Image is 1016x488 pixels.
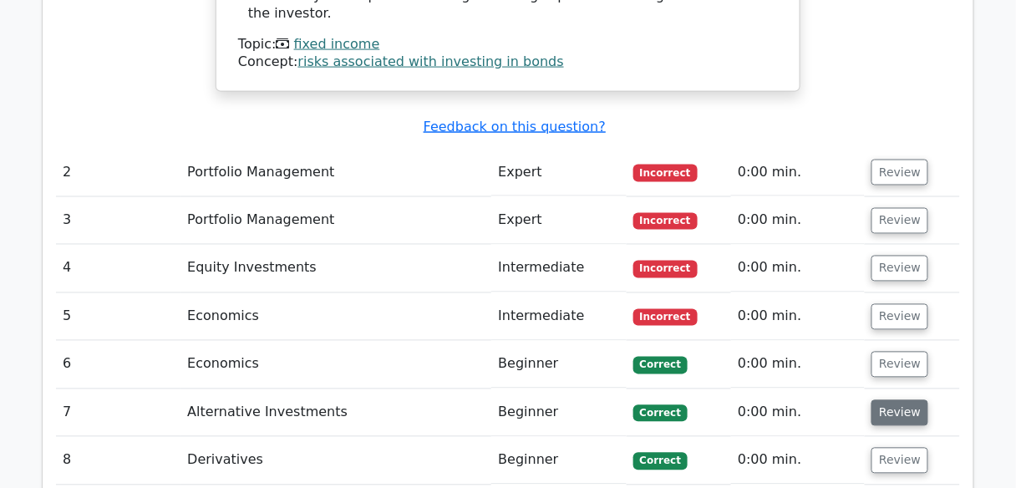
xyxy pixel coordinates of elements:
button: Review [871,448,928,474]
div: Concept: [238,53,778,71]
td: 6 [56,341,180,389]
td: 4 [56,245,180,292]
span: Correct [633,453,688,470]
span: Incorrect [633,261,698,277]
button: Review [871,160,928,186]
span: Incorrect [633,165,698,181]
button: Review [871,304,928,330]
td: 5 [56,293,180,341]
button: Review [871,256,928,282]
td: 0:00 min. [731,293,865,341]
span: Correct [633,405,688,422]
td: Expert [491,197,626,245]
td: Expert [491,149,626,196]
td: Alternative Investments [180,389,491,437]
td: 0:00 min. [731,437,865,485]
a: fixed income [294,36,380,52]
td: Beginner [491,437,626,485]
a: Feedback on this question? [424,119,606,135]
span: Incorrect [633,213,698,230]
span: Correct [633,357,688,374]
td: 7 [56,389,180,437]
td: Intermediate [491,293,626,341]
td: Portfolio Management [180,149,491,196]
td: Economics [180,341,491,389]
button: Review [871,208,928,234]
td: Derivatives [180,437,491,485]
td: 0:00 min. [731,389,865,437]
td: 0:00 min. [731,341,865,389]
button: Review [871,352,928,378]
td: 0:00 min. [731,245,865,292]
div: Topic: [238,36,778,53]
button: Review [871,400,928,426]
td: 2 [56,149,180,196]
span: Incorrect [633,309,698,326]
td: Portfolio Management [180,197,491,245]
td: Equity Investments [180,245,491,292]
td: Intermediate [491,245,626,292]
a: risks associated with investing in bonds [298,53,564,69]
td: 0:00 min. [731,197,865,245]
td: 0:00 min. [731,149,865,196]
td: Economics [180,293,491,341]
td: 3 [56,197,180,245]
td: 8 [56,437,180,485]
td: Beginner [491,389,626,437]
td: Beginner [491,341,626,389]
